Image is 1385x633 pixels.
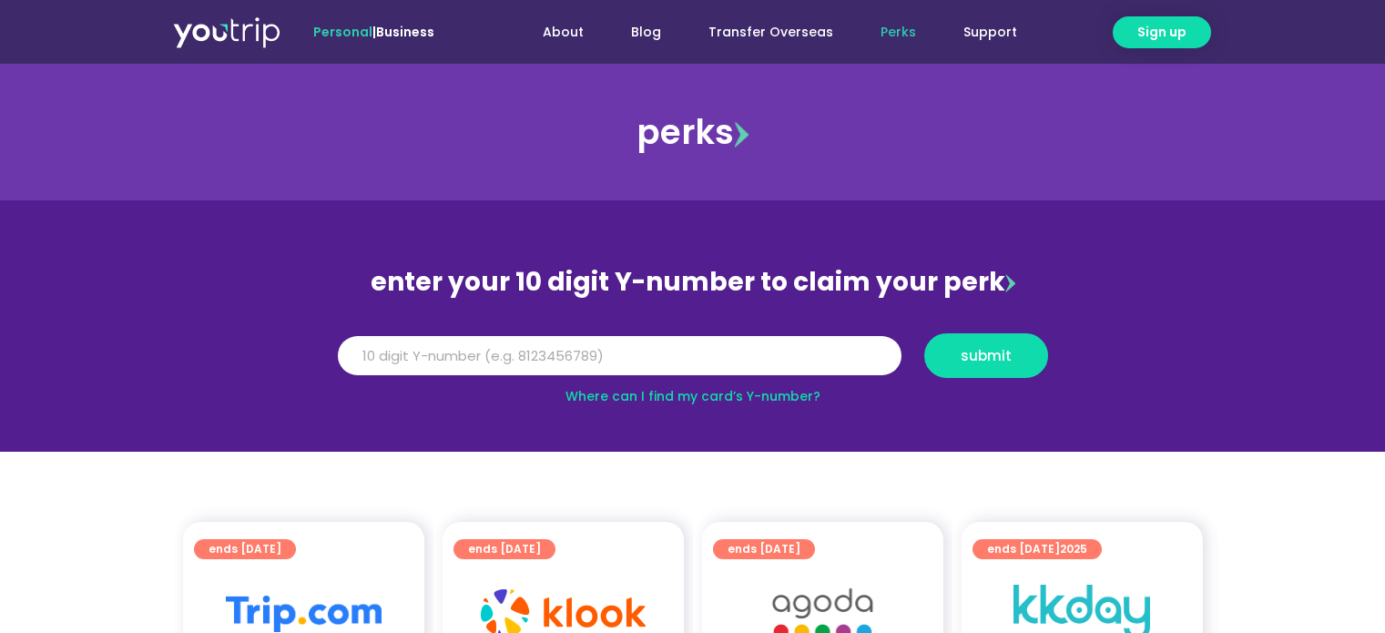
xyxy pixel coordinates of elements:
[313,23,372,41] span: Personal
[565,387,820,405] a: Where can I find my card’s Y-number?
[607,15,685,49] a: Blog
[940,15,1041,49] a: Support
[1137,23,1186,42] span: Sign up
[987,539,1087,559] span: ends [DATE]
[685,15,857,49] a: Transfer Overseas
[857,15,940,49] a: Perks
[313,23,434,41] span: |
[728,539,800,559] span: ends [DATE]
[924,333,1048,378] button: submit
[338,333,1048,392] form: Y Number
[519,15,607,49] a: About
[376,23,434,41] a: Business
[209,539,281,559] span: ends [DATE]
[1113,16,1211,48] a: Sign up
[338,336,901,376] input: 10 digit Y-number (e.g. 8123456789)
[1060,541,1087,556] span: 2025
[453,539,555,559] a: ends [DATE]
[194,539,296,559] a: ends [DATE]
[973,539,1102,559] a: ends [DATE]2025
[484,15,1041,49] nav: Menu
[329,259,1057,306] div: enter your 10 digit Y-number to claim your perk
[713,539,815,559] a: ends [DATE]
[961,349,1012,362] span: submit
[468,539,541,559] span: ends [DATE]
